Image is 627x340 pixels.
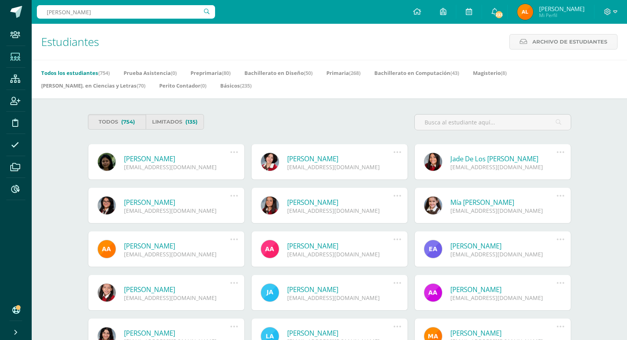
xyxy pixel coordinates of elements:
[124,294,231,302] div: [EMAIL_ADDRESS][DOMAIN_NAME]
[304,69,313,76] span: (50)
[450,154,557,163] a: Jade De Los [PERSON_NAME]
[539,12,585,19] span: Mi Perfil
[450,163,557,171] div: [EMAIL_ADDRESS][DOMAIN_NAME]
[532,34,607,49] span: Archivo de Estudiantes
[450,294,557,302] div: [EMAIL_ADDRESS][DOMAIN_NAME]
[124,198,231,207] a: [PERSON_NAME]
[244,67,313,79] a: Bachillerato en Diseño(50)
[159,79,206,92] a: Perito Contador(0)
[450,207,557,214] div: [EMAIL_ADDRESS][DOMAIN_NAME]
[450,241,557,250] a: [PERSON_NAME]
[450,329,557,338] a: [PERSON_NAME]
[509,34,617,50] a: Archivo de Estudiantes
[287,198,394,207] a: [PERSON_NAME]
[146,114,204,130] a: Limitados(135)
[539,5,585,13] span: [PERSON_NAME]
[287,241,394,250] a: [PERSON_NAME]
[450,250,557,258] div: [EMAIL_ADDRESS][DOMAIN_NAME]
[124,154,231,163] a: [PERSON_NAME]
[222,69,231,76] span: (80)
[171,69,177,76] span: (0)
[240,82,252,89] span: (235)
[41,79,145,92] a: [PERSON_NAME]. en Ciencias y Letras(70)
[517,4,533,20] img: af9b8bc9e20a7c198341f7486dafb623.png
[200,82,206,89] span: (0)
[287,285,394,294] a: [PERSON_NAME]
[501,69,507,76] span: (8)
[495,10,503,19] span: 233
[326,67,360,79] a: Primaria(268)
[41,34,99,49] span: Estudiantes
[374,67,459,79] a: Bachillerato en Computación(43)
[287,294,394,302] div: [EMAIL_ADDRESS][DOMAIN_NAME]
[287,329,394,338] a: [PERSON_NAME]
[450,198,557,207] a: Mía [PERSON_NAME]
[287,163,394,171] div: [EMAIL_ADDRESS][DOMAIN_NAME]
[349,69,360,76] span: (268)
[124,67,177,79] a: Prueba Asistencia(0)
[124,250,231,258] div: [EMAIL_ADDRESS][DOMAIN_NAME]
[121,115,135,129] span: (754)
[124,163,231,171] div: [EMAIL_ADDRESS][DOMAIN_NAME]
[191,67,231,79] a: Preprimaria(80)
[124,207,231,214] div: [EMAIL_ADDRESS][DOMAIN_NAME]
[450,69,459,76] span: (43)
[124,285,231,294] a: [PERSON_NAME]
[287,154,394,163] a: [PERSON_NAME]
[415,115,571,130] input: Busca al estudiante aquí...
[450,285,557,294] a: [PERSON_NAME]
[98,69,110,76] span: (754)
[287,250,394,258] div: [EMAIL_ADDRESS][DOMAIN_NAME]
[124,241,231,250] a: [PERSON_NAME]
[41,67,110,79] a: Todos los estudiantes(754)
[88,114,146,130] a: Todos(754)
[287,207,394,214] div: [EMAIL_ADDRESS][DOMAIN_NAME]
[37,5,215,19] input: Busca un usuario...
[220,79,252,92] a: Básicos(235)
[124,329,231,338] a: [PERSON_NAME]
[473,67,507,79] a: Magisterio(8)
[137,82,145,89] span: (70)
[185,115,198,129] span: (135)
